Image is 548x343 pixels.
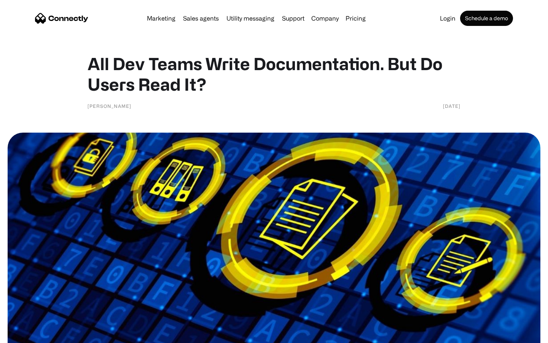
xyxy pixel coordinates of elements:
[443,102,460,110] div: [DATE]
[311,13,339,24] div: Company
[8,330,46,340] aside: Language selected: English
[279,15,307,21] a: Support
[180,15,222,21] a: Sales agents
[460,11,513,26] a: Schedule a demo
[15,330,46,340] ul: Language list
[342,15,369,21] a: Pricing
[437,15,459,21] a: Login
[88,53,460,95] h1: All Dev Teams Write Documentation. But Do Users Read It?
[88,102,131,110] div: [PERSON_NAME]
[144,15,178,21] a: Marketing
[223,15,277,21] a: Utility messaging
